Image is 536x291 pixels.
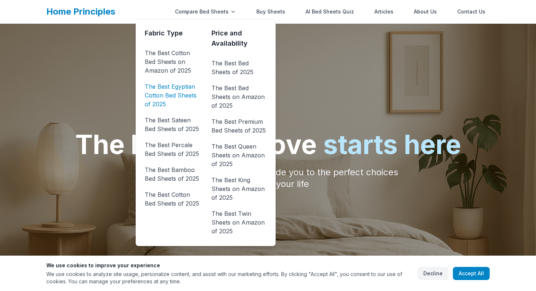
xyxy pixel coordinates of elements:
[128,166,408,190] p: Your home, your style - let us guide you to the perfect choices that match your life
[145,81,200,110] a: The Best Egyptian Cotton Bed Sheets of 2025
[145,189,200,209] a: The Best Cotton Bed Sheets of 2025
[211,57,267,78] a: The Best Bed Sheets of 2025
[301,4,358,19] a: AI Bed Sheets Quiz
[145,47,200,76] a: The Best Cotton Bed Sheets on Amazon of 2025
[323,129,461,160] span: starts here
[211,208,267,237] a: The Best Twin Sheets on Amazon of 2025
[145,164,200,184] a: The Best Bamboo Bed Sheets of 2025
[211,174,267,203] a: The Best King Sheets on Amazon of 2025
[145,114,200,135] a: The Best Sateen Bed Sheets of 2025
[145,28,200,38] h3: Fabric Type
[211,82,267,111] a: The Best Bed Sheets on Amazon of 2025
[75,131,461,158] h1: The home you love
[46,262,412,269] h3: We use cookies to improve your experience
[370,4,398,19] a: Articles
[409,4,441,19] a: About Us
[252,4,290,19] a: Buy Sheets
[453,267,490,280] button: Accept All
[211,116,267,136] a: The Best Premium Bed Sheets of 2025
[453,4,490,19] a: Contact Us
[46,271,412,285] p: We use cookies to analyze site usage, personalize content, and assist with our marketing efforts....
[211,141,267,170] a: The Best Queen Sheets on Amazon of 2025
[46,6,115,17] a: Home Principles
[211,28,267,49] h3: Price and Availability
[417,267,448,280] button: Decline
[145,139,200,160] a: The Best Percale Bed Sheets of 2025
[171,4,240,19] div: Compare Bed Sheets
